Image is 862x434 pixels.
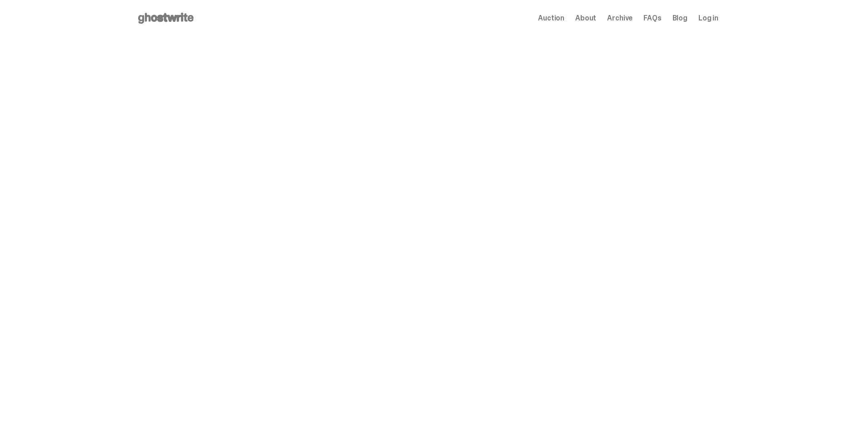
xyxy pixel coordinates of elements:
[643,15,661,22] a: FAQs
[538,15,564,22] a: Auction
[673,15,688,22] a: Blog
[607,15,633,22] a: Archive
[698,15,718,22] a: Log in
[575,15,596,22] a: About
